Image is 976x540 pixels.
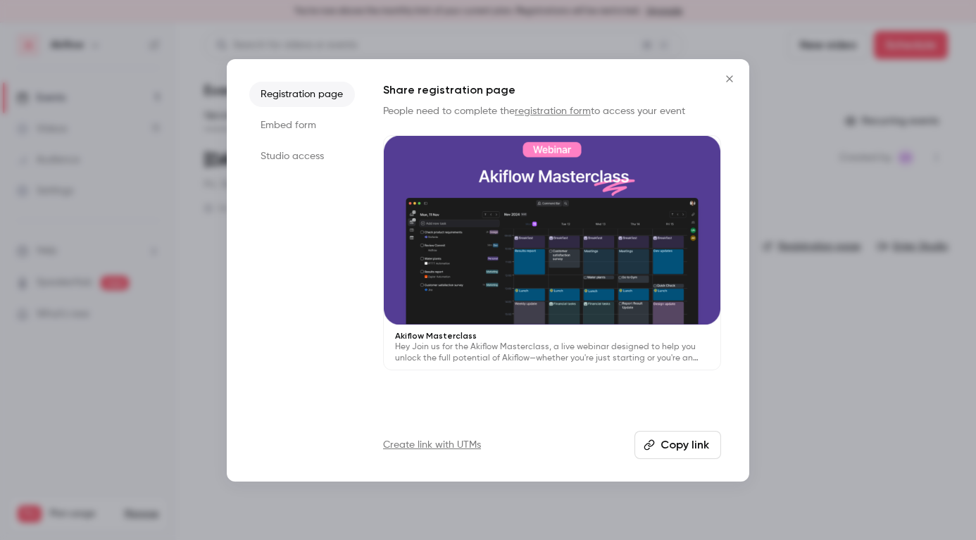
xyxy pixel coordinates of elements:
[383,82,721,99] h1: Share registration page
[395,341,709,364] p: Hey Join us for the Akiflow Masterclass, a live webinar designed to help you unlock the full pote...
[395,330,709,341] p: Akiflow Masterclass
[249,144,355,169] li: Studio access
[634,431,721,459] button: Copy link
[515,106,591,116] a: registration form
[249,82,355,107] li: Registration page
[715,65,744,93] button: Close
[383,438,481,452] a: Create link with UTMs
[383,135,721,371] a: Akiflow MasterclassHey Join us for the Akiflow Masterclass, a live webinar designed to help you u...
[383,104,721,118] p: People need to complete the to access your event
[249,113,355,138] li: Embed form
